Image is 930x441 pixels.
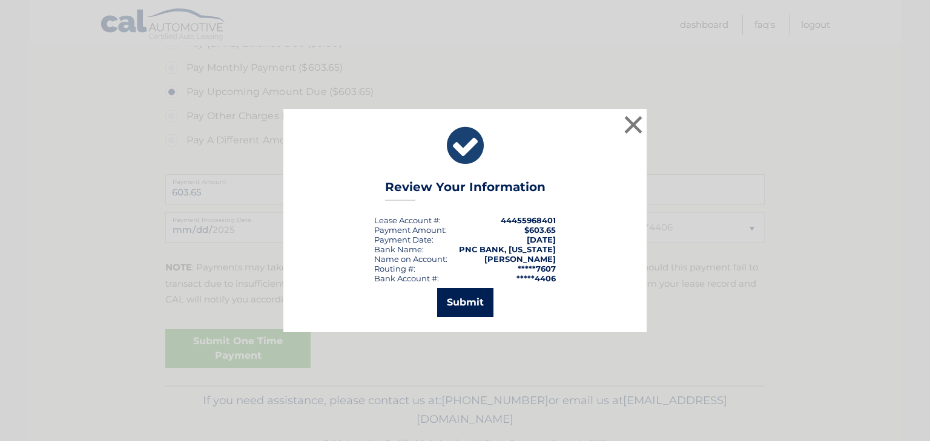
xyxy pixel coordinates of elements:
strong: [PERSON_NAME] [484,254,556,264]
strong: 44455968401 [501,215,556,225]
div: Lease Account #: [374,215,441,225]
button: Submit [437,288,493,317]
div: Routing #: [374,264,415,273]
div: : [374,235,434,244]
div: Name on Account: [374,254,447,264]
span: Payment Date [374,235,432,244]
strong: PNC BANK, [US_STATE] [459,244,556,254]
div: Bank Account #: [374,273,439,283]
div: Payment Amount: [374,225,447,235]
span: $603.65 [524,225,556,235]
span: [DATE] [527,235,556,244]
h3: Review Your Information [385,180,546,201]
button: × [621,113,645,137]
div: Bank Name: [374,244,424,254]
